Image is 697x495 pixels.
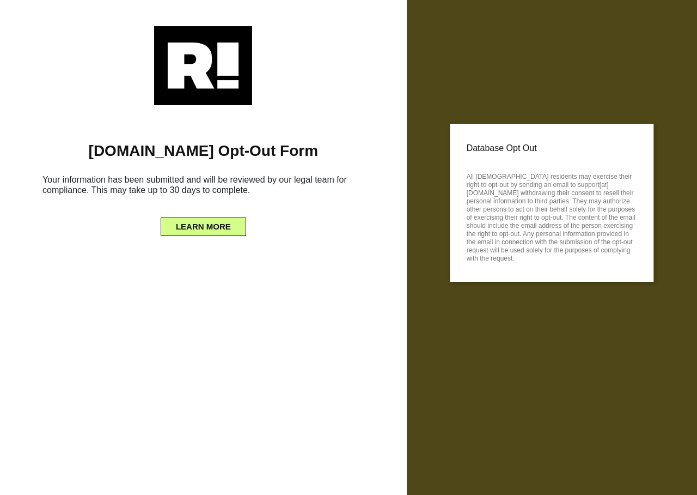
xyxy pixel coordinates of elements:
[16,142,390,160] h1: [DOMAIN_NAME] Opt-Out Form
[161,219,246,228] a: LEARN MORE
[154,26,252,105] img: Retention.com
[161,218,246,236] button: LEARN MORE
[467,140,637,156] p: Database Opt Out
[16,170,390,204] h6: Your information has been submitted and will be reviewed by our legal team for compliance. This m...
[467,170,637,263] p: All [DEMOGRAPHIC_DATA] residents may exercise their right to opt-out by sending an email to suppo...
